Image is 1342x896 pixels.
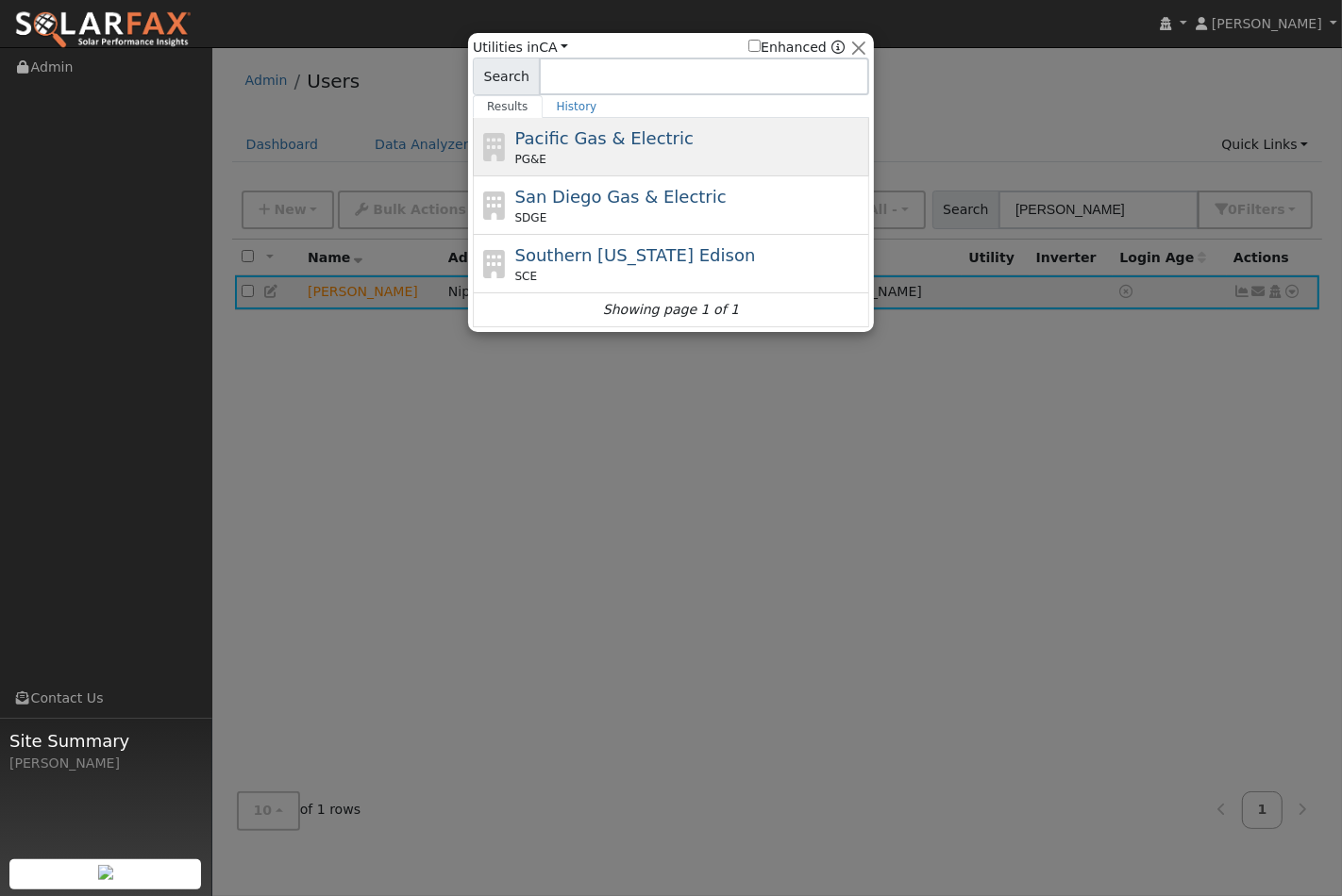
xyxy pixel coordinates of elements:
div: [PERSON_NAME] [9,754,202,773]
span: Utilities in [473,38,568,58]
a: CA [539,40,568,55]
a: Enhanced Providers [831,40,845,55]
span: SDGE [515,209,547,226]
a: Results [473,95,543,118]
span: Site Summary [9,728,202,754]
a: History [543,95,612,118]
img: SolarFax [14,10,192,50]
span: SCE [515,268,538,285]
span: Southern [US_STATE] Edison [515,245,756,265]
input: Enhanced [748,40,761,52]
span: Show enhanced providers [748,38,845,58]
i: Showing page 1 of 1 [603,300,739,320]
img: retrieve [98,865,113,880]
span: Search [473,58,540,95]
span: Pacific Gas & Electric [515,128,694,148]
label: Enhanced [748,38,827,58]
span: PG&E [515,151,546,168]
span: [PERSON_NAME] [1212,16,1322,31]
span: San Diego Gas & Electric [515,187,727,207]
